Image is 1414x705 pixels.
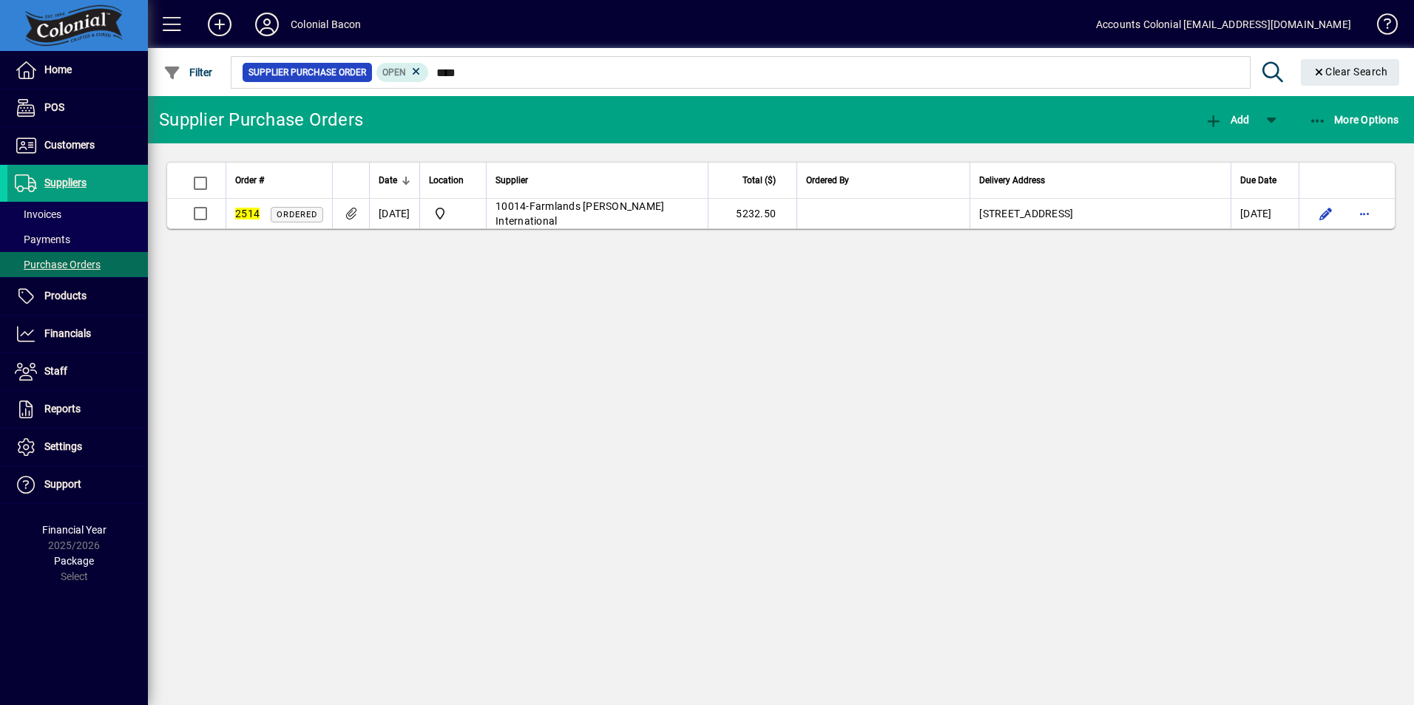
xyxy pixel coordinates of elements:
button: Add [1201,106,1253,133]
span: Products [44,290,87,302]
button: Clear [1301,59,1400,86]
a: Products [7,278,148,315]
span: More Options [1309,114,1399,126]
div: Ordered By [806,172,961,188]
td: 5232.50 [708,199,796,228]
div: Accounts Colonial [EMAIL_ADDRESS][DOMAIN_NAME] [1096,13,1351,36]
em: 2514 [235,208,260,219]
div: Order # [235,172,323,188]
a: POS [7,89,148,126]
span: 10014 [495,200,526,212]
span: Order # [235,172,264,188]
span: Supplier Purchase Order [248,65,366,80]
span: Colonial Bacon [429,205,477,222]
span: Open [382,67,406,78]
div: Date [379,172,410,188]
td: [STREET_ADDRESS] [970,199,1231,228]
div: Location [429,172,477,188]
span: POS [44,101,64,113]
span: Ordered By [806,172,849,188]
span: Location [429,172,464,188]
span: Farmlands [PERSON_NAME] International [495,200,664,227]
a: Payments [7,227,148,252]
span: Supplier [495,172,528,188]
span: Customers [44,139,95,151]
a: Financials [7,316,148,352]
span: Suppliers [44,177,87,188]
button: Profile [243,11,291,38]
span: Filter [163,67,213,78]
span: Delivery Address [979,172,1045,188]
button: Edit [1314,202,1338,225]
a: Purchase Orders [7,252,148,277]
a: Staff [7,353,148,390]
a: Home [7,52,148,89]
span: Package [54,555,94,567]
span: Purchase Orders [15,259,101,270]
td: - [486,199,708,228]
a: Settings [7,429,148,466]
span: Reports [44,403,81,415]
span: Date [379,172,397,188]
td: [DATE] [369,199,419,228]
span: Payments [15,234,70,245]
div: Due Date [1240,172,1290,188]
span: Due Date [1240,172,1276,188]
span: Settings [44,440,82,452]
div: Supplier Purchase Orders [159,108,363,132]
a: Customers [7,127,148,164]
span: Ordered [277,210,317,219]
a: Invoices [7,202,148,227]
span: Financial Year [42,524,106,536]
button: More Options [1305,106,1403,133]
span: Clear Search [1313,66,1388,78]
mat-chip: Completion Status: Open [376,63,429,82]
div: Supplier [495,172,699,188]
a: Knowledge Base [1366,3,1396,51]
span: Home [44,64,72,75]
a: Reports [7,391,148,428]
span: Support [44,478,81,490]
button: Filter [160,59,217,86]
button: Add [196,11,243,38]
span: Add [1205,114,1249,126]
div: Colonial Bacon [291,13,361,36]
span: Total ($) [742,172,776,188]
td: [DATE] [1231,199,1299,228]
button: More options [1353,202,1376,225]
div: Total ($) [717,172,789,188]
a: Support [7,466,148,503]
span: Financials [44,327,91,339]
span: Invoices [15,208,61,220]
span: Staff [44,365,67,377]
